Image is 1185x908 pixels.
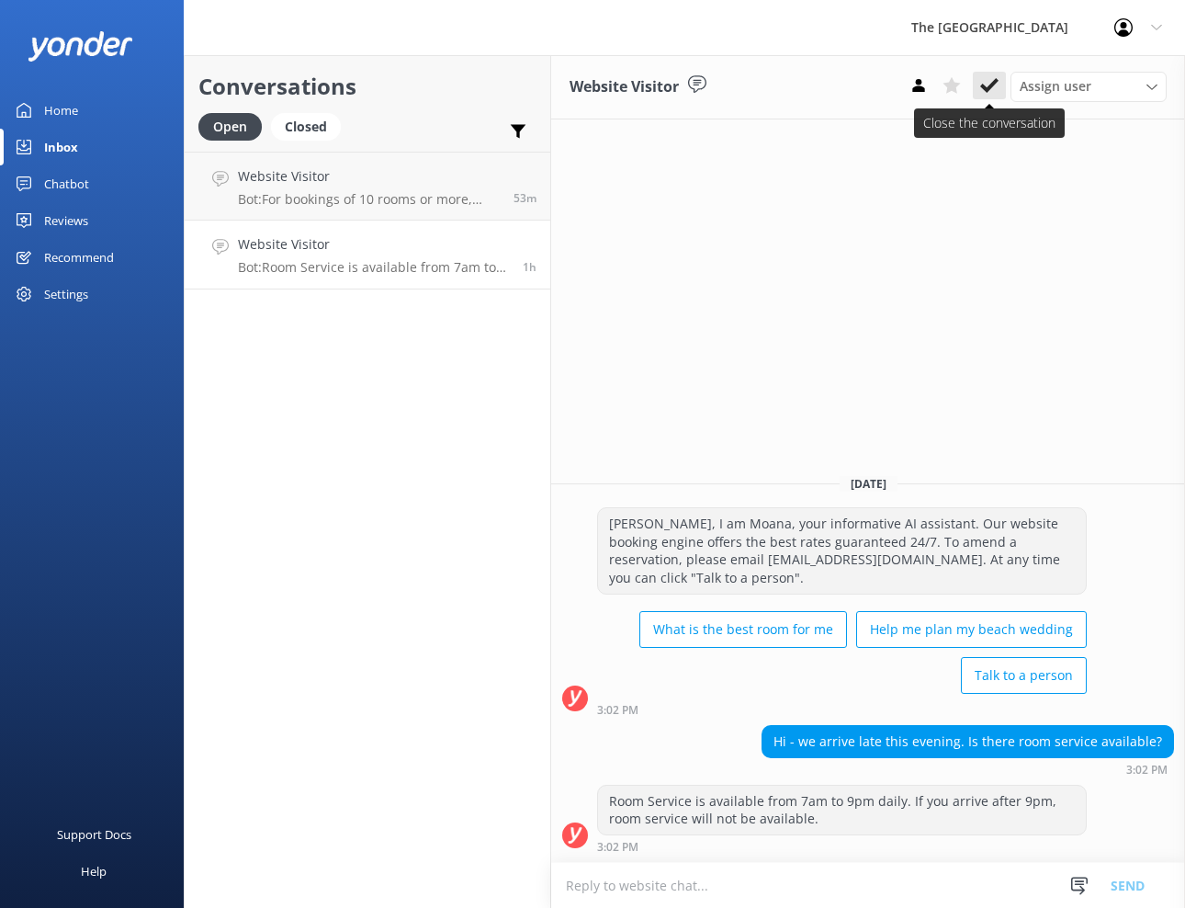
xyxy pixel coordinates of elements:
h4: Website Visitor [238,166,500,187]
div: Recommend [44,239,114,276]
div: Sep 02 2025 05:02pm (UTC -10:00) Pacific/Honolulu [597,840,1087,853]
div: [PERSON_NAME], I am Moana, your informative AI assistant. Our website booking engine offers the b... [598,508,1086,593]
a: Open [198,116,271,136]
h2: Conversations [198,69,536,104]
div: Settings [44,276,88,312]
span: [DATE] [840,476,897,492]
div: Reviews [44,202,88,239]
div: Sep 02 2025 05:02pm (UTC -10:00) Pacific/Honolulu [762,763,1174,776]
div: Chatbot [44,165,89,202]
span: Sep 02 2025 05:02pm (UTC -10:00) Pacific/Honolulu [523,259,536,275]
div: Hi - we arrive late this evening. Is there room service available? [762,726,1173,757]
span: Sep 02 2025 06:03pm (UTC -10:00) Pacific/Honolulu [513,190,536,206]
span: Assign user [1020,76,1091,96]
img: yonder-white-logo.png [28,31,133,62]
strong: 3:02 PM [597,842,638,853]
div: Support Docs [57,816,131,853]
strong: 3:02 PM [1126,765,1168,776]
a: Website VisitorBot:Room Service is available from 7am to 9pm daily. If you arrive after 9pm, room... [185,221,550,289]
div: Inbox [44,129,78,165]
div: Sep 02 2025 05:02pm (UTC -10:00) Pacific/Honolulu [597,703,1087,716]
p: Bot: Room Service is available from 7am to 9pm daily. If you arrive after 9pm, room service will ... [238,259,509,276]
strong: 3:02 PM [597,705,638,716]
div: Assign User [1010,72,1167,101]
div: Open [198,113,262,141]
button: Help me plan my beach wedding [856,611,1087,648]
button: Talk to a person [961,657,1087,694]
button: What is the best room for me [639,611,847,648]
h4: Website Visitor [238,234,509,255]
p: Bot: For bookings of 10 rooms or more, please contact us directly with your specific requirements... [238,191,500,208]
a: Website VisitorBot:For bookings of 10 rooms or more, please contact us directly with your specifi... [185,152,550,221]
div: Help [81,853,107,890]
div: Closed [271,113,341,141]
div: Room Service is available from 7am to 9pm daily. If you arrive after 9pm, room service will not b... [598,786,1086,834]
a: Closed [271,116,350,136]
h3: Website Visitor [570,75,679,99]
div: Home [44,92,78,129]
